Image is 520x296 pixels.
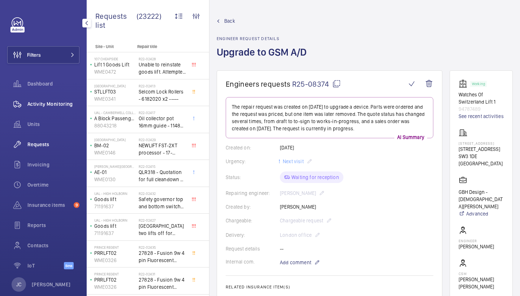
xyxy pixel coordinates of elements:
[94,257,136,264] p: WME0326
[139,249,186,264] span: 27828 - Fusion 9w 4 pin Fluorescent Lamp / Bulb - Used on Prince regent lift No2 car top test con...
[459,271,504,276] p: CSM
[224,17,235,25] span: Back
[94,245,136,249] p: Prince Regent
[459,276,504,290] p: [PERSON_NAME] [PERSON_NAME]
[280,259,311,266] span: Add comment
[94,272,136,276] p: Prince Regent
[139,138,186,142] h2: R22-02429
[94,142,136,149] p: BM-02
[27,121,79,128] span: Units
[27,201,71,209] span: Insurance items
[139,84,186,88] h2: R22-02413
[27,51,41,58] span: Filters
[87,44,134,49] p: Site - Unit
[226,284,433,290] h2: Related insurance item(s)
[139,276,186,291] span: 27828 - Fusion 9w 4 pin Fluorescent Lamp / Bulb - Used on Prince regent lift No2 car top test con...
[27,141,79,148] span: Requests
[27,222,79,229] span: Reports
[94,164,136,169] p: [PERSON_NAME][GEOGRAPHIC_DATA]
[94,149,136,156] p: WME0146
[459,210,504,217] a: Advanced
[27,100,79,108] span: Activity Monitoring
[139,245,186,249] h2: R22-02435
[94,196,136,203] p: Goods lift
[94,95,136,103] p: WME0341
[94,283,136,291] p: WME0326
[459,105,504,113] p: 94787489
[139,88,186,103] span: Selcom Lock Rollers - 6182020 x2 -----
[64,262,74,269] span: Beta
[27,161,79,168] span: Invoicing
[27,242,79,249] span: Contacts
[94,218,136,222] p: UAL - High Holborn
[459,239,494,243] p: Engineer
[94,222,136,230] p: Goods lift
[292,79,341,88] span: R25-08374
[94,230,136,237] p: 71191637
[217,36,311,41] h2: Engineer request details
[226,79,291,88] span: Engineers requests
[459,153,504,167] p: SW3 1DE [GEOGRAPHIC_DATA]
[94,57,136,61] p: 107 Cheapside
[94,176,136,183] p: WME0130
[94,61,136,68] p: Lift 1 Goods Lift
[139,222,186,237] span: [GEOGRAPHIC_DATA] two lifts off for safety governor rope switches at top and bottom. Immediate de...
[94,84,136,88] p: [GEOGRAPHIC_DATA]
[459,79,470,88] img: elevator.svg
[459,243,494,250] p: [PERSON_NAME]
[472,83,485,85] p: Working
[94,115,136,122] p: A Block Passenger Lift 2 (B) L/H
[94,203,136,210] p: 71191637
[94,68,136,75] p: WME0472
[139,218,186,222] h2: R22-02427
[27,80,79,87] span: Dashboard
[94,169,136,176] p: AE-01
[74,202,79,208] span: 9
[27,262,64,269] span: IoT
[459,113,504,120] a: See recent activities
[232,103,427,132] p: The repair request was created on [DATE] to upgrade a device. Parts were ordered and the request ...
[139,57,186,61] h2: R22-02428
[16,281,21,288] p: JC
[94,191,136,196] p: UAL - High Holborn
[139,169,186,183] span: QLR318 - Quotation for full cleandown of lift and motor room at, Workspace, [PERSON_NAME][GEOGRAP...
[94,276,136,283] p: PRRLFT02
[94,88,136,95] p: STLLFT03
[139,191,186,196] h2: R22-02432
[139,110,186,115] h2: R22-02417
[217,45,311,70] h1: Upgrade to GSM A/D
[32,281,71,288] p: [PERSON_NAME]
[94,138,136,142] p: [GEOGRAPHIC_DATA]
[7,46,79,64] button: Filters
[139,196,186,210] span: Safety governor top and bottom switches not working from an immediate defect. Lift passenger lift...
[459,141,504,145] p: [STREET_ADDRESS]
[139,164,186,169] h2: R22-02415
[139,115,186,129] span: Oil collector pot 16mm guide - 11482 x2
[94,249,136,257] p: PRRLFT02
[27,181,79,188] span: Overtime
[394,134,427,141] p: AI Summary
[139,272,186,276] h2: R22-02431
[459,188,504,210] p: GBH Design - [DEMOGRAPHIC_DATA][PERSON_NAME]
[139,142,186,156] span: NEWLIFT FST-2XT processor - 17-02000003 1021,00 euros x1
[459,145,504,153] p: [STREET_ADDRESS]
[139,61,186,75] span: Unable to reinstate goods lift. Attempted to swap control boards with PL2, no difference. Technic...
[95,12,136,30] span: Requests list
[459,91,504,105] p: Watches Of Switzerland Lift 1
[137,44,185,49] p: Repair title
[94,122,136,129] p: 88043218
[94,110,136,115] p: UAL - Camberwell College of Arts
